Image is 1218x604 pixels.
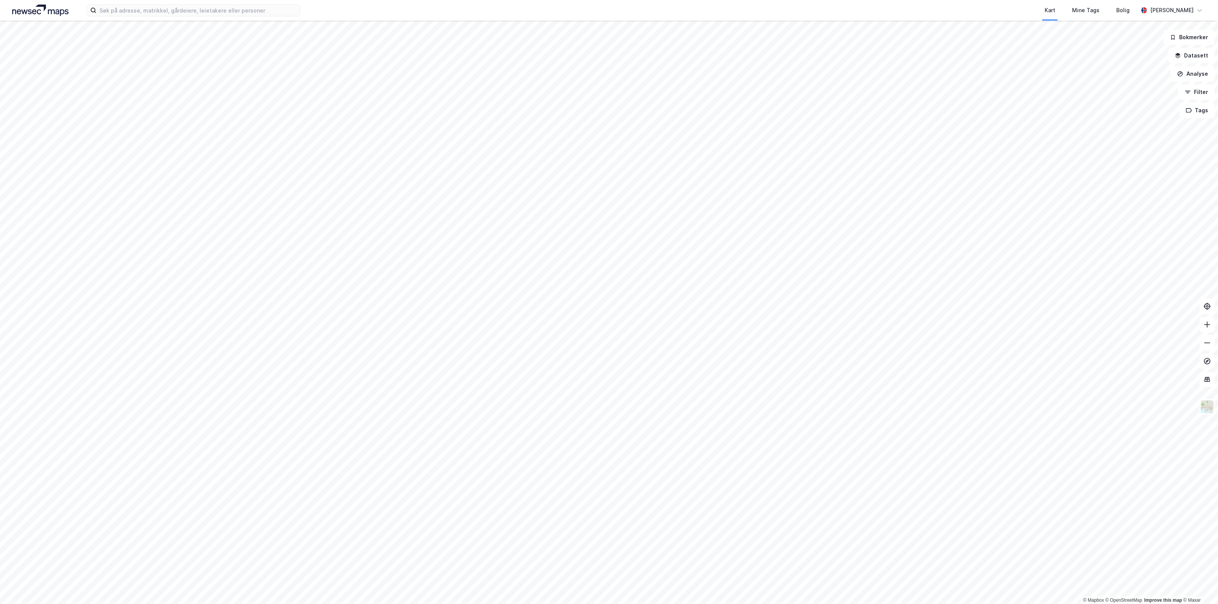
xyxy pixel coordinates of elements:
[1164,30,1215,45] button: Bokmerker
[1180,567,1218,604] iframe: Chat Widget
[1180,103,1215,118] button: Tags
[1200,400,1215,414] img: Z
[1150,6,1194,15] div: [PERSON_NAME]
[12,5,69,16] img: logo.a4113a55bc3d86da70a041830d287a7e.svg
[1072,6,1100,15] div: Mine Tags
[1083,598,1104,603] a: Mapbox
[1144,598,1182,603] a: Improve this map
[1106,598,1143,603] a: OpenStreetMap
[1178,84,1215,100] button: Filter
[1116,6,1130,15] div: Bolig
[1045,6,1055,15] div: Kart
[96,5,300,16] input: Søk på adresse, matrikkel, gårdeiere, leietakere eller personer
[1168,48,1215,63] button: Datasett
[1171,66,1215,81] button: Analyse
